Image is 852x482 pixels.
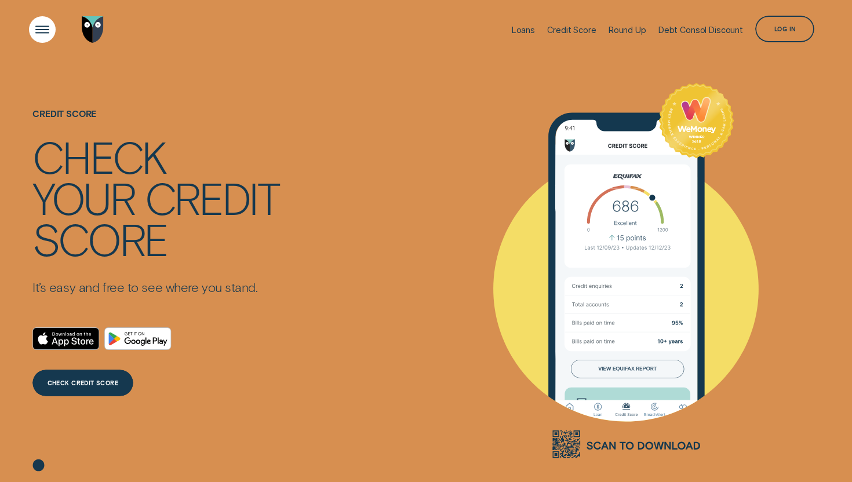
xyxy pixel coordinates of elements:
div: score [32,218,168,260]
img: Wisr [82,16,104,43]
h1: Credit Score [32,109,279,136]
h4: Check your credit score [32,136,279,260]
button: Log in [755,16,814,42]
a: Download on the App Store [32,327,100,350]
div: credit [145,177,279,218]
div: Loans [512,25,535,35]
button: Open Menu [29,16,56,43]
div: Credit Score [547,25,596,35]
div: your [32,177,134,218]
div: Check [32,136,166,177]
div: Debt Consol Discount [658,25,743,35]
div: Round Up [609,25,646,35]
a: CHECK CREDIT SCORE [32,370,133,396]
p: It’s easy and free to see where you stand. [32,279,279,295]
a: Android App on Google Play [104,327,172,350]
